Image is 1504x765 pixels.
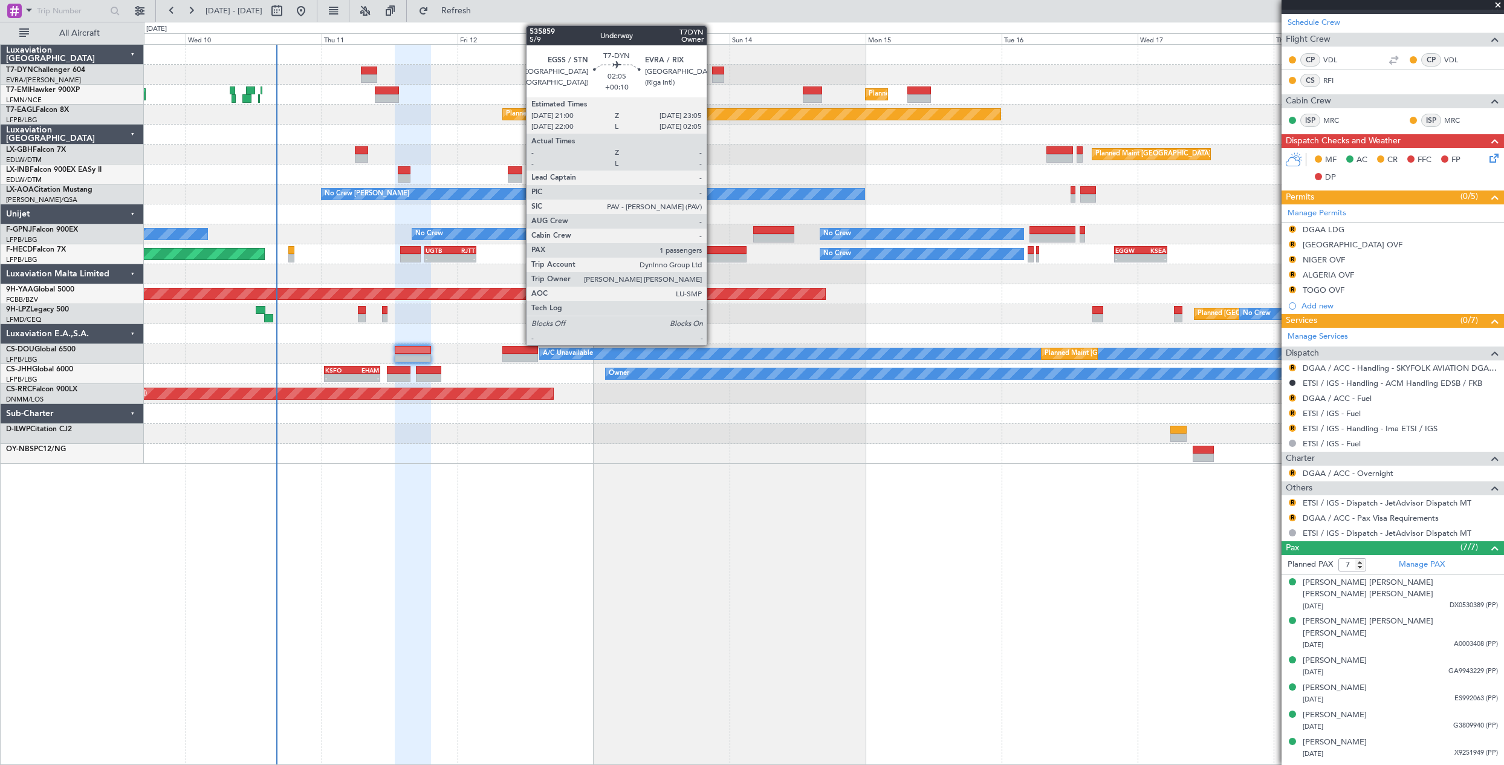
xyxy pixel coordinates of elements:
div: No Crew [PERSON_NAME] [325,185,409,203]
div: No Crew [823,245,851,263]
button: R [1289,226,1296,233]
a: Manage Permits [1288,207,1346,220]
a: MRC [1444,115,1471,126]
div: Planned Maint [GEOGRAPHIC_DATA] ([GEOGRAPHIC_DATA]) [1045,345,1235,363]
div: [PERSON_NAME] [1303,709,1367,721]
div: - [426,255,450,262]
a: CS-DOUGlobal 6500 [6,346,76,353]
div: Planned Maint [GEOGRAPHIC_DATA] [869,85,984,103]
div: Mon 15 [866,33,1002,44]
span: [DATE] [1303,749,1323,758]
button: R [1289,499,1296,506]
a: ETSI / IGS - Dispatch - JetAdvisor Dispatch MT [1303,528,1471,538]
div: EHAM [352,366,380,374]
div: RJTT [450,247,475,254]
a: LX-GBHFalcon 7X [6,146,66,154]
div: No Crew [823,225,851,243]
span: GA9943229 (PP) [1448,666,1498,677]
label: Planned PAX [1288,559,1333,571]
button: Refresh [413,1,485,21]
div: [PERSON_NAME] [PERSON_NAME] [PERSON_NAME] [PERSON_NAME] [1303,577,1498,601]
a: 9H-LPZLegacy 500 [6,306,69,313]
div: Tue 16 [1002,33,1138,44]
a: LX-INBFalcon 900EX EASy II [6,166,102,174]
a: F-HECDFalcon 7X [6,246,66,253]
span: (0/5) [1460,190,1478,203]
div: Sun 14 [730,33,866,44]
div: Planned [GEOGRAPHIC_DATA] ([GEOGRAPHIC_DATA]) [1198,305,1369,323]
div: KSFO [325,366,352,374]
div: A/C Unavailable [543,345,593,363]
span: X9251949 (PP) [1454,748,1498,758]
div: ISP [1421,114,1441,127]
span: [DATE] [1303,602,1323,611]
div: Sat 13 [594,33,730,44]
a: EDLW/DTM [6,175,42,184]
span: [DATE] [1303,668,1323,677]
a: ETSI / IGS - Dispatch - JetAdvisor Dispatch MT [1303,498,1471,508]
a: Schedule Crew [1288,17,1340,29]
a: 9H-YAAGlobal 5000 [6,286,74,293]
a: DGAA / ACC - Handling - SKYFOLK AVIATION DGAA/ACC [1303,363,1498,373]
span: D-ILWP [6,426,30,433]
div: - [1115,255,1141,262]
a: F-GPNJFalcon 900EX [6,226,78,233]
span: [DATE] [1303,695,1323,704]
div: - [352,374,380,382]
a: Manage Services [1288,331,1348,343]
a: LFPB/LBG [6,255,37,264]
a: CS-JHHGlobal 6000 [6,366,73,373]
div: No Crew [415,225,443,243]
a: ETSI / IGS - Handling - ACM Handling EDSB / FKB [1303,378,1482,388]
div: Fri 12 [458,33,594,44]
span: Permits [1286,190,1314,204]
div: - [325,374,352,382]
button: R [1289,364,1296,371]
span: Cabin Crew [1286,94,1331,108]
div: [GEOGRAPHIC_DATA] OVF [1303,239,1402,250]
div: [PERSON_NAME] [1303,737,1367,749]
span: F-HECD [6,246,33,253]
span: Flight Crew [1286,33,1331,47]
a: OY-NBSPC12/NG [6,446,66,453]
button: R [1289,394,1296,402]
div: Wed 17 [1138,33,1274,44]
div: NIGER OVF [1303,255,1345,265]
div: - [450,255,475,262]
div: [PERSON_NAME] [PERSON_NAME] [PERSON_NAME] [1303,616,1498,639]
span: LX-AOA [6,186,34,194]
div: TOGO OVF [1303,285,1344,295]
a: LFMD/CEQ [6,315,41,324]
span: [DATE] - [DATE] [206,5,262,16]
span: OY-NBS [6,446,34,453]
span: (7/7) [1460,541,1478,553]
div: Add new [1301,301,1498,311]
a: LFPB/LBG [6,375,37,384]
a: DNMM/LOS [6,395,44,404]
a: ETSI / IGS - Fuel [1303,438,1361,449]
span: Charter [1286,452,1315,466]
button: R [1289,256,1296,263]
span: T7-EMI [6,86,30,94]
div: - [1141,255,1166,262]
a: ETSI / IGS - Fuel [1303,408,1361,418]
a: LX-AOACitation Mustang [6,186,92,194]
a: LFPB/LBG [6,235,37,244]
a: Manage PAX [1399,559,1445,571]
div: Planned Maint [GEOGRAPHIC_DATA] ([GEOGRAPHIC_DATA]) [1095,145,1286,163]
button: R [1289,514,1296,521]
a: VDL [1323,54,1350,65]
a: LFMN/NCE [6,96,42,105]
a: [PERSON_NAME]/QSA [6,195,77,204]
button: R [1289,286,1296,293]
span: CS-RRC [6,386,32,393]
div: CP [1300,53,1320,67]
span: Others [1286,481,1312,495]
span: MF [1325,154,1337,166]
span: [DATE] [1303,722,1323,731]
div: [PERSON_NAME] [1303,655,1367,667]
span: [DATE] [1303,640,1323,649]
span: Refresh [431,7,482,15]
div: [PERSON_NAME] [1303,682,1367,694]
span: ES992063 (PP) [1454,694,1498,704]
